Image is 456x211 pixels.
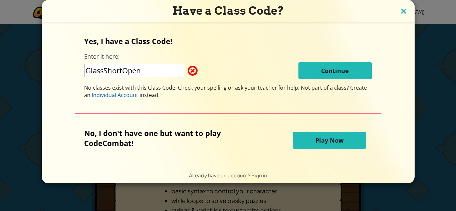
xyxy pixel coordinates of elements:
[293,132,366,149] button: Play Now
[251,172,267,178] a: Sign in
[315,136,344,144] span: Play Now
[298,62,372,79] button: Continue
[84,84,301,91] span: No classes exist with this Class Code. Check your spelling or ask your teacher for help.
[189,172,251,178] span: Already have an account?
[399,7,408,17] img: close icon
[84,52,120,61] label: Enter it here:
[84,84,367,99] span: Not part of a class? Create an
[84,36,372,46] p: Yes, I have a Class Code!
[92,91,138,99] span: Individual Account
[138,91,160,99] span: instead.
[321,67,349,75] span: Continue
[84,128,254,148] p: No, I don't have one but want to play CodeCombat!
[173,4,284,17] span: Have a Class Code?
